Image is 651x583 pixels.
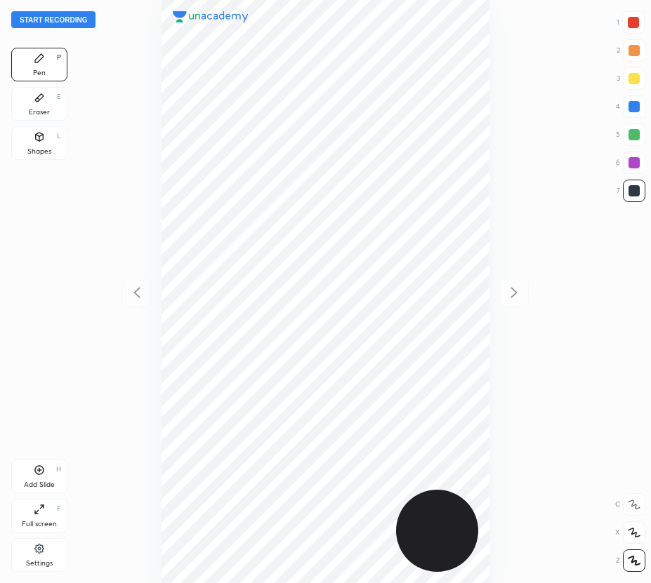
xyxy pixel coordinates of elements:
[616,95,645,118] div: 4
[57,505,61,512] div: F
[33,69,46,76] div: Pen
[173,11,249,22] img: logo.38c385cc.svg
[616,549,645,572] div: Z
[11,11,96,28] button: Start recording
[24,481,55,488] div: Add Slide
[616,123,645,146] div: 5
[617,67,645,90] div: 3
[617,39,645,62] div: 2
[615,493,645,516] div: C
[615,521,645,544] div: X
[57,93,61,100] div: E
[26,560,53,567] div: Settings
[57,133,61,140] div: L
[617,11,645,34] div: 1
[616,152,645,174] div: 6
[29,109,50,116] div: Eraser
[617,180,645,202] div: 7
[22,521,57,528] div: Full screen
[56,466,61,473] div: H
[57,54,61,61] div: P
[27,148,51,155] div: Shapes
